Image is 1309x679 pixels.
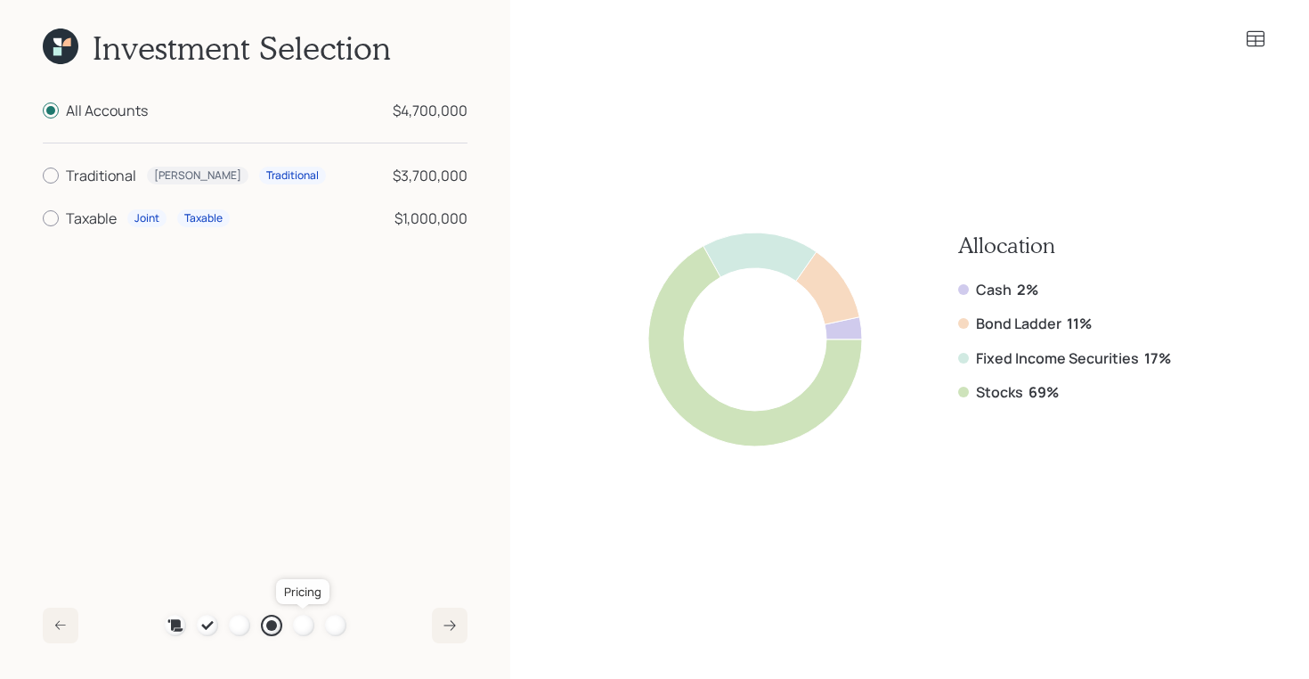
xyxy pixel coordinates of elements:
div: $4,700,000 [393,100,467,121]
div: $3,700,000 [393,165,467,186]
div: Taxable [184,211,223,226]
div: Traditional [66,165,136,186]
b: 2% [1017,280,1038,299]
div: $1,000,000 [394,208,467,229]
h1: Investment Selection [93,29,391,67]
div: Traditional [266,168,319,184]
label: Cash [976,280,1012,299]
b: 17% [1144,348,1171,368]
label: Fixed Income Securities [976,348,1139,368]
div: [PERSON_NAME] [154,168,241,184]
b: 69% [1028,382,1059,402]
label: Stocks [976,382,1023,402]
label: Bond Ladder [976,314,1061,333]
div: All Accounts [66,100,148,121]
div: Joint [134,211,159,226]
h3: Allocation [958,233,1171,258]
div: Taxable [66,208,117,229]
b: 11% [1067,314,1092,333]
